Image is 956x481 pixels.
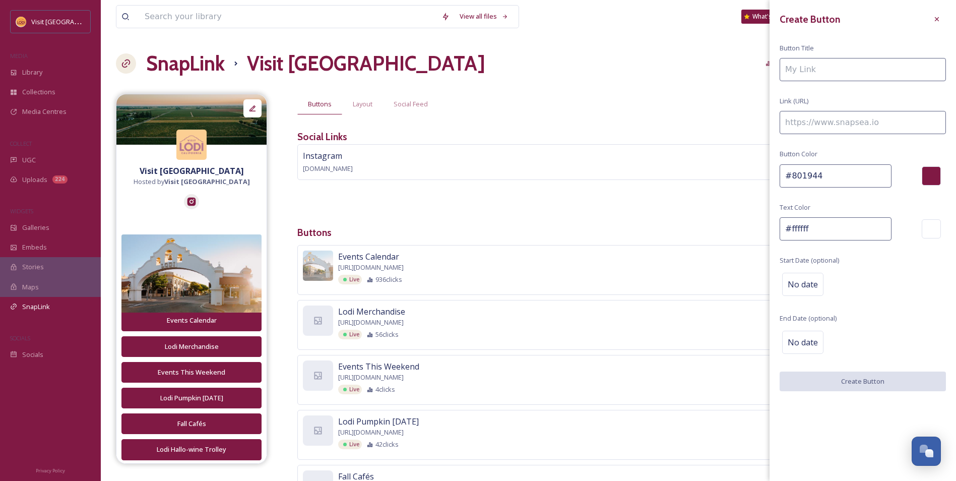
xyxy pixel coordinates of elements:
span: UGC [22,155,36,165]
input: Search your library [140,6,436,28]
span: 42 clicks [375,440,399,449]
button: Lodi Merchandise [121,336,262,357]
span: [URL][DOMAIN_NAME] [338,318,404,327]
div: Lodi Pumpkin [DATE] [127,393,256,403]
span: SnapLink [22,302,50,312]
span: Social Feed [394,99,428,109]
span: Instagram [303,150,342,161]
button: Open Chat [912,437,941,466]
div: 224 [52,175,68,184]
button: Fall Cafés [121,413,262,434]
a: SnapLink [146,48,225,79]
div: Lodi Merchandise [127,342,256,351]
span: Galleries [22,223,49,232]
a: Analytics [760,53,814,73]
span: Events This Weekend [338,360,419,373]
input: My Link [780,58,946,81]
a: What's New [741,10,792,24]
div: Live [338,330,362,339]
span: [URL][DOMAIN_NAME] [338,263,404,272]
h3: Create Button [780,12,840,27]
span: Layout [353,99,372,109]
h3: Social Links [297,130,347,144]
span: Events Calendar [338,251,399,263]
span: [URL][DOMAIN_NAME] [338,428,404,437]
strong: Visit [GEOGRAPHIC_DATA] [140,165,244,176]
span: Collections [22,87,55,97]
span: 4 clicks [375,385,395,394]
h1: Visit [GEOGRAPHIC_DATA] [247,48,485,79]
button: Create Button [780,372,946,391]
span: No date [788,278,818,290]
img: eb0ff84f-6bda-48df-8fd6-ed9836e6574f.jpg [303,251,333,281]
span: Hosted by [134,177,250,187]
div: Live [338,385,362,394]
div: Events Calendar [127,316,256,325]
div: Live [338,275,362,284]
img: Square%20Social%20Visit%20Lodi.png [16,17,26,27]
span: Privacy Policy [36,467,65,474]
span: Library [22,68,42,77]
span: Visit [GEOGRAPHIC_DATA] [31,17,109,26]
h3: Buttons [297,225,941,240]
img: f3c95699-6446-452f-9a14-16c78ac2645e.jpg [116,94,267,145]
img: Square%20Social%20Visit%20Lodi.png [176,130,207,160]
div: Events This Weekend [127,368,256,377]
button: Analytics [760,53,809,73]
div: Fall Cafés [127,419,256,429]
button: Lodi Pumpkin [DATE] [121,388,262,408]
span: 56 clicks [375,330,399,339]
div: Lodi Hallo-wine Trolley [127,445,256,454]
span: Stories [22,262,44,272]
span: SOCIALS [10,334,30,342]
span: Maps [22,282,39,292]
button: Events Calendar [121,310,262,331]
span: Uploads [22,175,47,185]
button: Lodi Hallo-wine Trolley [121,439,262,460]
span: Lodi Pumpkin [DATE] [338,415,419,428]
input: https://www.snapsea.io [780,111,946,134]
span: Buttons [308,99,332,109]
span: Link (URL) [780,96,808,106]
span: Text Color [780,203,810,212]
button: Events This Weekend [121,362,262,383]
strong: Visit [GEOGRAPHIC_DATA] [164,177,250,186]
a: View all files [455,7,514,26]
span: No date [788,336,818,348]
span: Media Centres [22,107,67,116]
span: Embeds [22,243,47,252]
span: Button Color [780,149,817,159]
a: Privacy Policy [36,464,65,476]
span: 936 clicks [375,275,402,284]
span: Button Title [780,43,814,53]
span: COLLECT [10,140,32,147]
span: Socials [22,350,43,359]
span: MEDIA [10,52,28,59]
span: [URL][DOMAIN_NAME] [338,373,404,382]
span: WIDGETS [10,207,33,215]
span: [DOMAIN_NAME] [303,164,353,173]
span: Start Date (optional) [780,256,839,265]
span: Lodi Merchandise [338,306,405,318]
div: Live [338,440,362,449]
span: End Date (optional) [780,314,837,323]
